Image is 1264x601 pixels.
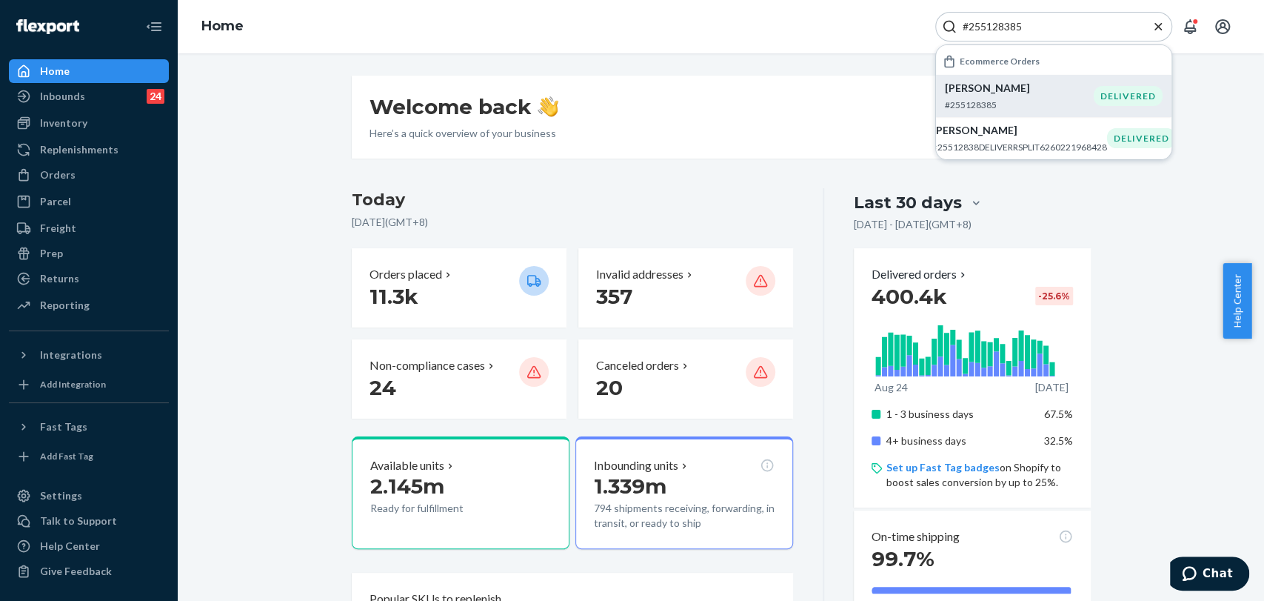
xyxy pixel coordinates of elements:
a: Prep [9,242,169,265]
div: Returns [40,271,79,286]
p: Here’s a quick overview of your business [369,126,558,141]
h1: Welcome back [369,93,558,120]
a: Freight [9,216,169,240]
a: Returns [9,267,169,290]
div: Reporting [40,298,90,313]
button: Help Center [1223,263,1251,339]
button: Canceled orders 20 [578,339,793,419]
button: Integrations [9,343,169,367]
p: Aug 24 [875,380,908,395]
div: -25.6 % [1035,287,1073,305]
span: 400.4k [872,284,947,309]
span: 67.5% [1044,408,1073,420]
div: Add Fast Tag [40,450,93,462]
button: Open account menu [1208,12,1237,41]
span: 20 [596,375,623,400]
p: [PERSON_NAME] [945,81,1094,96]
h6: Ecommerce Orders [960,56,1040,66]
a: Orders [9,163,169,187]
button: Open notifications [1175,12,1205,41]
div: Inbounds [40,89,85,104]
div: Settings [40,488,82,503]
div: Freight [40,221,76,236]
button: Delivered orders [872,266,969,283]
button: Close Navigation [139,12,169,41]
div: Prep [40,246,63,261]
svg: Search Icon [942,19,957,34]
div: Talk to Support [40,514,117,528]
a: Replenishments [9,138,169,162]
h3: Today [352,188,794,212]
p: 1 - 3 business days [886,407,1032,422]
img: Flexport logo [16,19,79,34]
span: 24 [369,375,396,400]
p: Non-compliance cases [369,357,485,374]
button: Close Search [1151,19,1166,35]
img: hand-wave emoji [538,96,558,117]
p: Available units [370,457,444,474]
p: Invalid addresses [596,266,683,283]
p: [DATE] [1035,380,1069,395]
p: #25512838DELIVERRSPLIT6260221968428 [932,141,1107,153]
div: Fast Tags [40,419,87,434]
span: 2.145m [370,474,444,499]
button: Orders placed 11.3k [352,248,566,328]
div: Last 30 days [854,191,962,214]
span: 357 [596,284,632,309]
p: [DATE] ( GMT+8 ) [352,215,794,230]
div: Add Integration [40,378,106,391]
p: [DATE] - [DATE] ( GMT+8 ) [854,217,972,232]
input: Search Input [957,19,1139,34]
a: Reporting [9,293,169,317]
iframe: Opens a widget where you can chat to one of our agents [1170,557,1249,594]
span: 11.3k [369,284,418,309]
button: Inbounding units1.339m794 shipments receiving, forwarding, in transit, or ready to ship [575,436,793,549]
button: Fast Tags [9,415,169,439]
a: Inbounds24 [9,84,169,108]
ol: breadcrumbs [190,5,255,48]
button: Available units2.145mReady for fulfillment [352,436,569,549]
button: Invalid addresses 357 [578,248,793,328]
div: Give Feedback [40,564,112,579]
p: On-time shipping [872,528,960,545]
p: Ready for fulfillment [370,501,507,516]
p: Orders placed [369,266,442,283]
p: Inbounding units [594,457,678,474]
span: 1.339m [594,474,666,499]
a: Add Fast Tag [9,445,169,468]
p: [PERSON_NAME] [932,123,1107,138]
a: Parcel [9,190,169,213]
div: DELIVERED [1094,86,1163,106]
p: #255128385 [945,99,1094,111]
button: Talk to Support [9,509,169,533]
div: Home [40,64,70,79]
button: Give Feedback [9,560,169,583]
a: Add Integration [9,373,169,396]
a: Settings [9,484,169,508]
p: on Shopify to boost sales conversion by up to 25%. [886,460,1072,490]
div: 24 [147,89,164,104]
div: Replenishments [40,142,118,157]
a: Home [201,18,244,34]
div: Integrations [40,348,102,362]
div: DELIVERED [1107,128,1176,148]
div: Orders [40,167,76,182]
div: Help Center [40,539,100,554]
a: Inventory [9,111,169,135]
a: Home [9,59,169,83]
a: Help Center [9,534,169,558]
div: Inventory [40,116,87,130]
span: 32.5% [1044,434,1073,447]
div: Parcel [40,194,71,209]
a: Set up Fast Tag badges [886,461,1000,474]
p: 794 shipments receiving, forwarding, in transit, or ready to ship [594,501,775,531]
span: 99.7% [872,546,934,571]
p: 4+ business days [886,434,1032,448]
p: Canceled orders [596,357,679,374]
button: Non-compliance cases 24 [352,339,566,419]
